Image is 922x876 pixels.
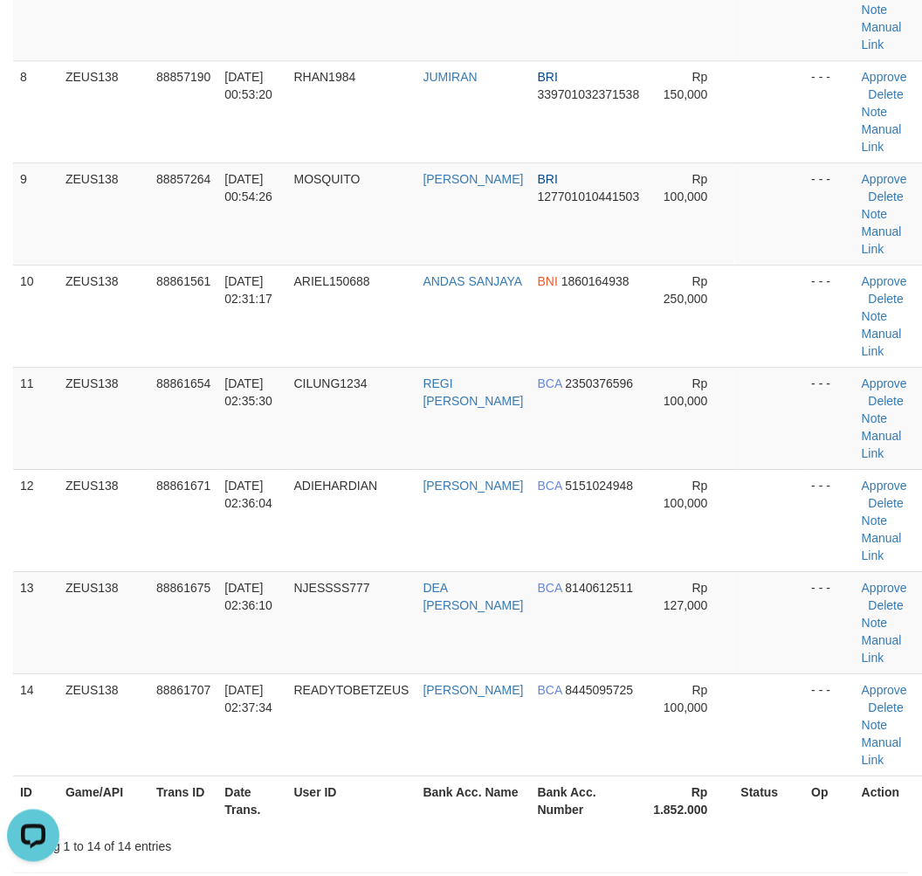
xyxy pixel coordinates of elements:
a: Note [862,616,888,630]
span: 88857264 [156,172,210,186]
a: Approve [862,479,907,493]
span: [DATE] 02:36:10 [224,581,272,612]
td: - - - [805,571,855,673]
span: BCA [538,479,562,493]
th: Op [805,776,855,825]
a: Manual Link [862,224,902,256]
span: 88857190 [156,70,210,84]
a: Manual Link [862,633,902,665]
span: BRI [538,172,558,186]
span: Rp 100,000 [664,479,708,510]
th: Game/API [58,776,149,825]
a: Approve [862,683,907,697]
td: - - - [805,265,855,367]
a: Note [862,3,888,17]
div: Showing 1 to 14 of 14 entries [13,831,371,855]
span: Copy 8445095725 to clipboard [566,683,634,697]
td: 8 [13,60,58,162]
th: ID [13,776,58,825]
span: BCA [538,376,562,390]
span: [DATE] 02:35:30 [224,376,272,408]
span: 88861561 [156,274,210,288]
a: Manual Link [862,429,902,460]
a: JUMIRAN [423,70,478,84]
span: 88861671 [156,479,210,493]
a: DEA [PERSON_NAME] [423,581,524,612]
a: Approve [862,172,907,186]
a: REGI [PERSON_NAME] [423,376,524,408]
td: ZEUS138 [58,571,149,673]
a: Note [862,207,888,221]
th: Rp 1.852.000 [647,776,734,825]
td: ZEUS138 [58,162,149,265]
span: Copy 5151024948 to clipboard [566,479,634,493]
a: Note [862,309,888,323]
a: Delete [869,394,904,408]
a: [PERSON_NAME] [423,172,524,186]
a: Delete [869,496,904,510]
td: - - - [805,673,855,776]
th: Trans ID [149,776,217,825]
span: READYTOBETZEUS [294,683,409,697]
a: Note [862,514,888,528]
th: Bank Acc. Number [531,776,647,825]
span: Copy 8140612511 to clipboard [566,581,634,595]
th: User ID [287,776,416,825]
span: NJESSSS777 [294,581,370,595]
span: [DATE] 02:37:34 [224,683,272,714]
td: 14 [13,673,58,776]
td: 11 [13,367,58,469]
a: Delete [869,700,904,714]
td: ZEUS138 [58,60,149,162]
a: Note [862,718,888,732]
span: Rp 100,000 [664,376,708,408]
span: Copy 127701010441503 to clipboard [538,190,640,203]
a: Note [862,105,888,119]
td: - - - [805,162,855,265]
span: Rp 150,000 [664,70,708,101]
a: Approve [862,376,907,390]
button: Open LiveChat chat widget [7,7,59,59]
td: 9 [13,162,58,265]
th: Date Trans. [217,776,286,825]
td: 13 [13,571,58,673]
span: RHAN1984 [294,70,356,84]
span: BRI [538,70,558,84]
a: Manual Link [862,20,902,52]
span: Rp 250,000 [664,274,708,306]
span: BCA [538,581,562,595]
a: Delete [869,598,904,612]
span: [DATE] 00:54:26 [224,172,272,203]
span: ARIEL150688 [294,274,370,288]
span: [DATE] 00:53:20 [224,70,272,101]
span: Rp 100,000 [664,172,708,203]
a: Manual Link [862,735,902,767]
td: ZEUS138 [58,367,149,469]
span: Copy 339701032371538 to clipboard [538,87,640,101]
td: ZEUS138 [58,265,149,367]
td: ZEUS138 [58,673,149,776]
a: Manual Link [862,327,902,358]
a: Approve [862,70,907,84]
td: 12 [13,469,58,571]
span: [DATE] 02:31:17 [224,274,272,306]
a: ANDAS SANJAYA [423,274,523,288]
td: - - - [805,469,855,571]
a: Delete [869,190,904,203]
span: 88861675 [156,581,210,595]
span: Copy 1860164938 to clipboard [561,274,630,288]
span: Rp 100,000 [664,683,708,714]
span: Copy 2350376596 to clipboard [566,376,634,390]
a: Approve [862,581,907,595]
span: ADIEHARDIAN [294,479,378,493]
span: BNI [538,274,558,288]
a: [PERSON_NAME] [423,683,524,697]
td: - - - [805,60,855,162]
th: Bank Acc. Name [416,776,531,825]
a: Delete [869,87,904,101]
span: CILUNG1234 [294,376,368,390]
a: Manual Link [862,531,902,562]
td: - - - [805,367,855,469]
span: BCA [538,683,562,697]
a: Approve [862,274,907,288]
